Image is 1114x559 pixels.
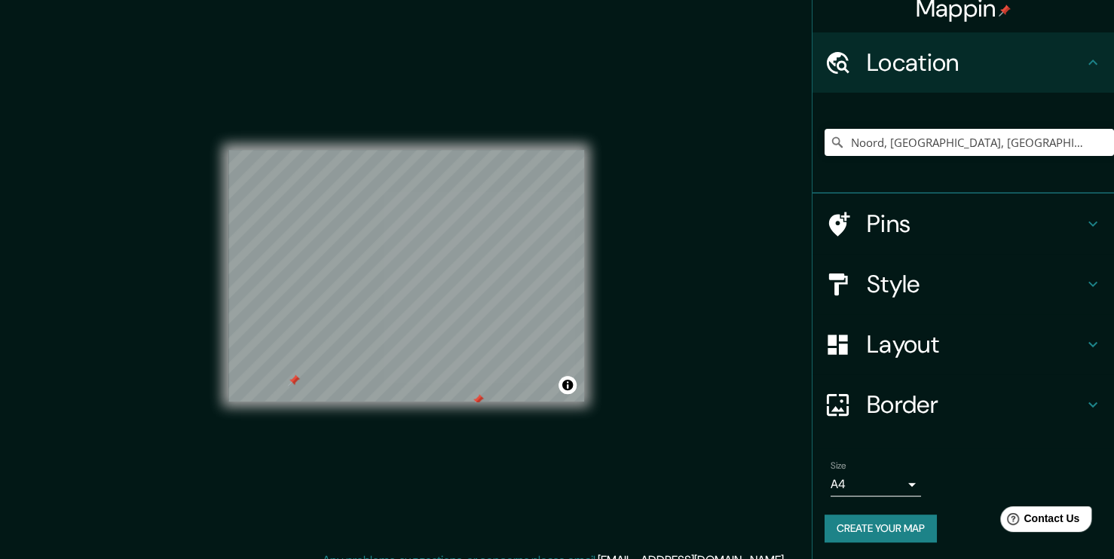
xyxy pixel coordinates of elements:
[867,389,1084,420] h4: Border
[867,269,1084,299] h4: Style
[228,150,584,402] canvas: Map
[999,5,1011,17] img: pin-icon.png
[867,209,1084,239] h4: Pins
[813,374,1114,435] div: Border
[867,329,1084,359] h4: Layout
[831,472,921,496] div: A4
[825,515,937,542] button: Create your map
[980,500,1097,542] iframe: Help widget launcher
[813,254,1114,314] div: Style
[813,194,1114,254] div: Pins
[813,314,1114,374] div: Layout
[867,47,1084,78] h4: Location
[831,460,846,472] label: Size
[559,376,577,394] button: Toggle attribution
[813,32,1114,93] div: Location
[825,129,1114,156] input: Pick your city or area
